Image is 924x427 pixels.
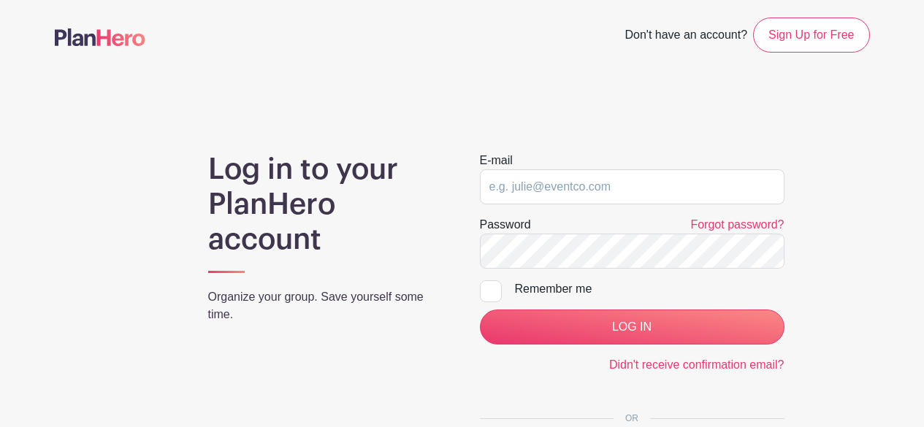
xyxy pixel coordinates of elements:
input: e.g. julie@eventco.com [480,169,784,204]
span: OR [614,413,650,423]
span: Don't have an account? [625,20,747,53]
label: E-mail [480,152,513,169]
a: Didn't receive confirmation email? [609,358,784,371]
p: Organize your group. Save yourself some time. [208,288,445,323]
div: Remember me [515,280,784,298]
a: Forgot password? [690,218,784,231]
img: logo-507f7623f17ff9eddc593b1ce0a138ce2505c220e1c5a4e2b4648c50719b7d32.svg [55,28,145,46]
label: Password [480,216,531,234]
h1: Log in to your PlanHero account [208,152,445,257]
a: Sign Up for Free [753,18,869,53]
input: LOG IN [480,309,784,345]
